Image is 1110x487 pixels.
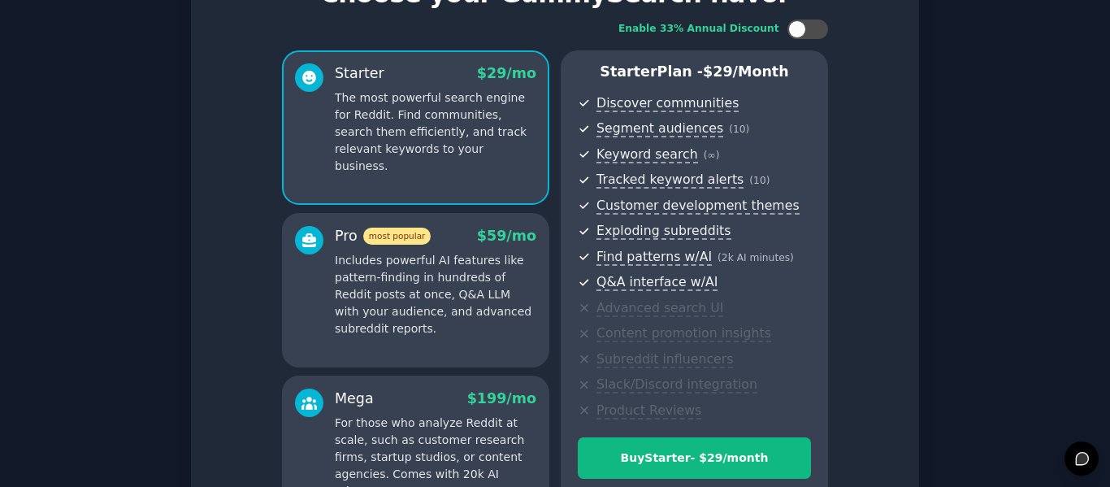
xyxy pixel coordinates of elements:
[363,228,431,245] span: most popular
[596,376,757,394] span: Slack/Discord integration
[335,89,536,175] p: The most powerful search engine for Reddit. Find communities, search them efficiently, and track ...
[618,22,779,37] div: Enable 33% Annual Discount
[477,65,536,81] span: $ 29 /mo
[578,62,811,82] p: Starter Plan -
[596,198,800,215] span: Customer development themes
[596,146,698,163] span: Keyword search
[718,252,794,263] span: ( 2k AI minutes )
[704,150,720,161] span: ( ∞ )
[579,450,810,467] div: Buy Starter - $ 29 /month
[477,228,536,244] span: $ 59 /mo
[335,63,384,84] div: Starter
[596,172,744,189] span: Tracked keyword alerts
[703,63,789,80] span: $ 29 /month
[749,175,770,186] span: ( 10 )
[596,223,731,240] span: Exploding subreddits
[596,120,723,137] span: Segment audiences
[596,402,701,420] span: Product Reviews
[335,389,374,409] div: Mega
[335,252,536,337] p: Includes powerful AI features like pattern-finding in hundreds of Reddit posts at once, Q&A LLM w...
[729,124,749,135] span: ( 10 )
[596,249,712,266] span: Find patterns w/AI
[467,390,536,407] span: $ 199 /mo
[596,274,718,291] span: Q&A interface w/AI
[596,300,723,317] span: Advanced search UI
[578,437,811,479] button: BuyStarter- $29/month
[596,95,739,112] span: Discover communities
[335,226,431,246] div: Pro
[596,351,733,368] span: Subreddit influencers
[596,325,771,342] span: Content promotion insights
